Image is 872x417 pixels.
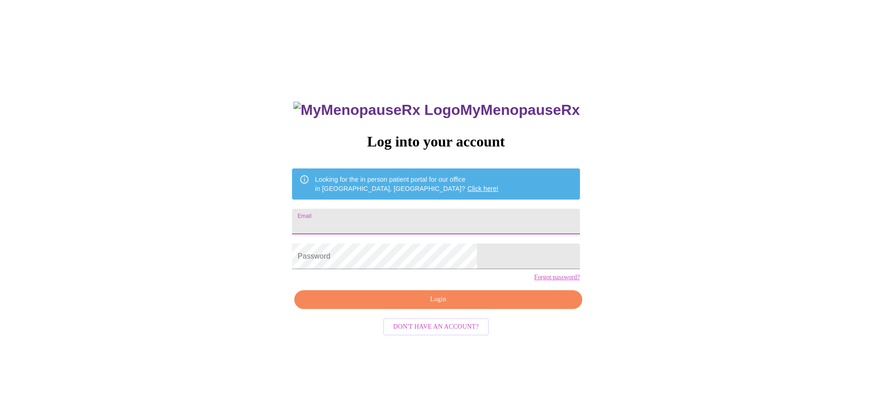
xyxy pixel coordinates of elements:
button: Don't have an account? [383,318,489,336]
a: Click here! [467,185,498,192]
button: Login [294,290,582,309]
a: Forgot password? [534,274,580,281]
a: Don't have an account? [381,322,491,330]
span: Don't have an account? [393,321,479,333]
span: Login [305,294,571,305]
h3: Log into your account [292,133,580,150]
div: Looking for the in person patient portal for our office in [GEOGRAPHIC_DATA], [GEOGRAPHIC_DATA]? [315,171,498,197]
h3: MyMenopauseRx [293,102,580,119]
img: MyMenopauseRx Logo [293,102,460,119]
